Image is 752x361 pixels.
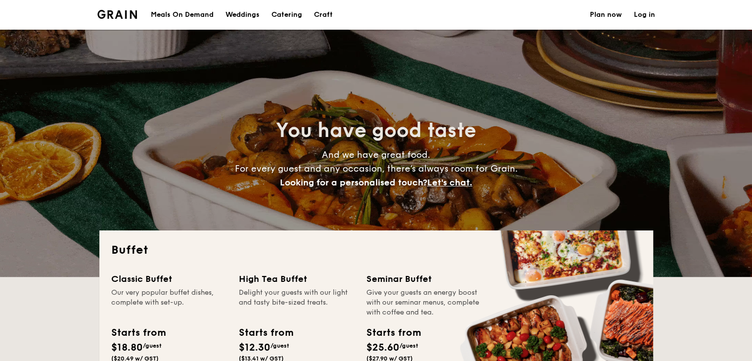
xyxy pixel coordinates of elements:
[239,325,293,340] div: Starts from
[366,272,482,286] div: Seminar Buffet
[111,288,227,317] div: Our very popular buffet dishes, complete with set-up.
[366,325,420,340] div: Starts from
[427,177,472,188] span: Let's chat.
[276,119,476,142] span: You have good taste
[270,342,289,349] span: /guest
[111,272,227,286] div: Classic Buffet
[280,177,427,188] span: Looking for a personalised touch?
[366,342,399,354] span: $25.60
[97,10,137,19] img: Grain
[111,325,165,340] div: Starts from
[399,342,418,349] span: /guest
[239,272,354,286] div: High Tea Buffet
[239,342,270,354] span: $12.30
[111,242,641,258] h2: Buffet
[111,342,143,354] span: $18.80
[235,149,518,188] span: And we have great food. For every guest and any occasion, there’s always room for Grain.
[143,342,162,349] span: /guest
[97,10,137,19] a: Logotype
[366,288,482,317] div: Give your guests an energy boost with our seminar menus, complete with coffee and tea.
[239,288,354,317] div: Delight your guests with our light and tasty bite-sized treats.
